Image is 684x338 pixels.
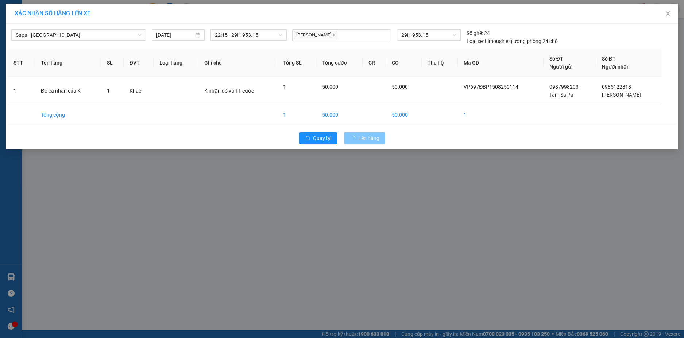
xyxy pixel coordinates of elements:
[344,132,385,144] button: Lên hàng
[9,37,66,54] span: ↔ [GEOGRAPHIC_DATA]
[467,37,558,45] div: Limousine giường phòng 24 chỗ
[35,77,101,105] td: Đồ cá nhân của K
[124,49,154,77] th: ĐVT
[283,84,286,90] span: 1
[467,29,483,37] span: Số ghế:
[350,136,358,141] span: loading
[13,6,63,30] strong: CHUYỂN PHÁT NHANH HK BUSLINES
[464,84,518,90] span: VP697ĐBP1508250114
[313,134,331,142] span: Quay lại
[467,29,490,37] div: 24
[332,33,336,37] span: close
[35,49,101,77] th: Tên hàng
[107,88,110,94] span: 1
[68,53,134,60] span: VP697ĐBP1508250114
[15,10,90,17] span: XÁC NHẬN SỐ HÀNG LÊN XE
[8,49,35,77] th: STT
[9,31,66,54] span: SAPA, LÀO CAI ↔ [GEOGRAPHIC_DATA]
[299,132,337,144] button: rollbackQuay lại
[665,11,671,16] span: close
[549,84,579,90] span: 0987998203
[156,31,194,39] input: 15/08/2025
[549,64,573,70] span: Người gửi
[154,49,198,77] th: Loại hàng
[392,84,408,90] span: 50.000
[204,88,254,94] span: K nhận đồ và TT cước
[316,49,363,77] th: Tổng cước
[322,84,338,90] span: 50.000
[277,105,316,125] td: 1
[277,49,316,77] th: Tổng SL
[363,49,386,77] th: CR
[16,30,142,40] span: Sapa - Hà Nội
[8,77,35,105] td: 1
[215,30,282,40] span: 22:15 - 29H-953.15
[198,49,277,77] th: Ghi chú
[12,43,67,54] span: ↔ [GEOGRAPHIC_DATA]
[549,92,573,98] span: Tâm Sa Pa
[549,56,563,62] span: Số ĐT
[422,49,458,77] th: Thu hộ
[602,84,631,90] span: 0985122818
[4,28,8,65] img: logo
[305,136,310,141] span: rollback
[124,77,154,105] td: Khác
[602,64,630,70] span: Người nhận
[602,92,641,98] span: [PERSON_NAME]
[658,4,678,24] button: Close
[358,134,379,142] span: Lên hàng
[602,56,616,62] span: Số ĐT
[101,49,124,77] th: SL
[467,37,484,45] span: Loại xe:
[401,30,456,40] span: 29H-953.15
[458,49,543,77] th: Mã GD
[294,31,337,39] span: [PERSON_NAME]
[35,105,101,125] td: Tổng cộng
[458,105,543,125] td: 1
[386,49,422,77] th: CC
[316,105,363,125] td: 50.000
[386,105,422,125] td: 50.000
